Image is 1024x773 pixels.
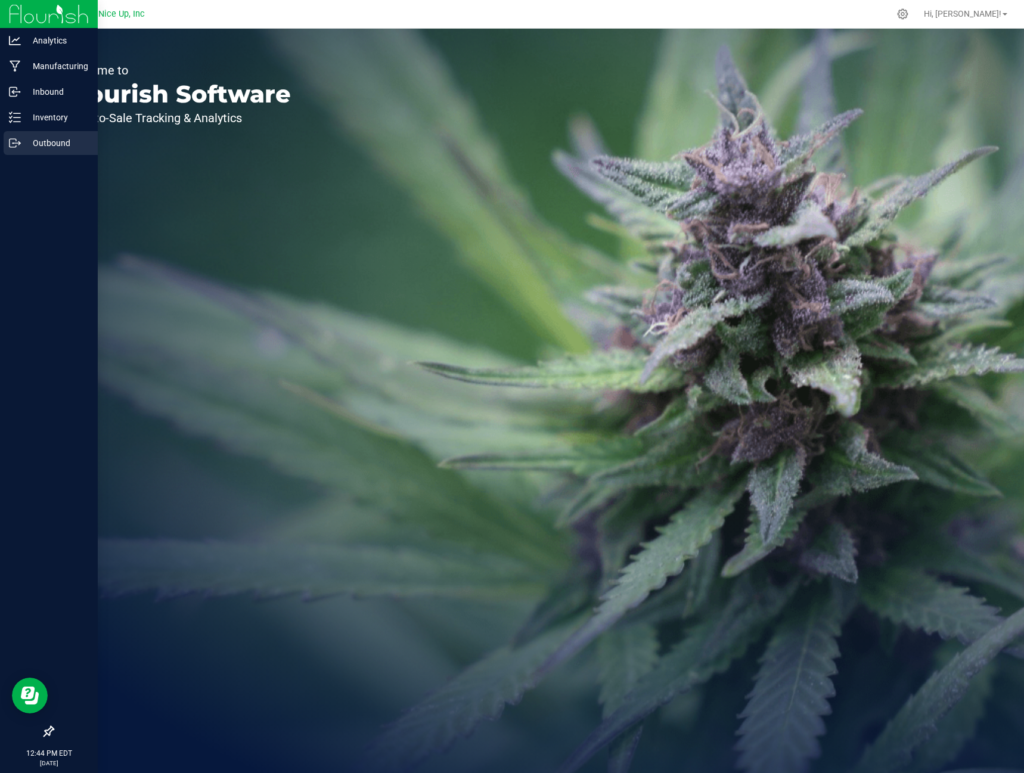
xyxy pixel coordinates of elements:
[9,60,21,72] inline-svg: Manufacturing
[21,85,92,99] p: Inbound
[21,33,92,48] p: Analytics
[5,748,92,759] p: 12:44 PM EDT
[9,137,21,149] inline-svg: Outbound
[64,112,291,124] p: Seed-to-Sale Tracking & Analytics
[5,759,92,768] p: [DATE]
[895,8,910,20] div: Manage settings
[21,59,92,73] p: Manufacturing
[64,82,291,106] p: Flourish Software
[98,9,145,19] span: Nice Up, Inc
[21,136,92,150] p: Outbound
[64,64,291,76] p: Welcome to
[9,35,21,46] inline-svg: Analytics
[12,678,48,713] iframe: Resource center
[9,86,21,98] inline-svg: Inbound
[21,110,92,125] p: Inventory
[9,111,21,123] inline-svg: Inventory
[924,9,1001,18] span: Hi, [PERSON_NAME]!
